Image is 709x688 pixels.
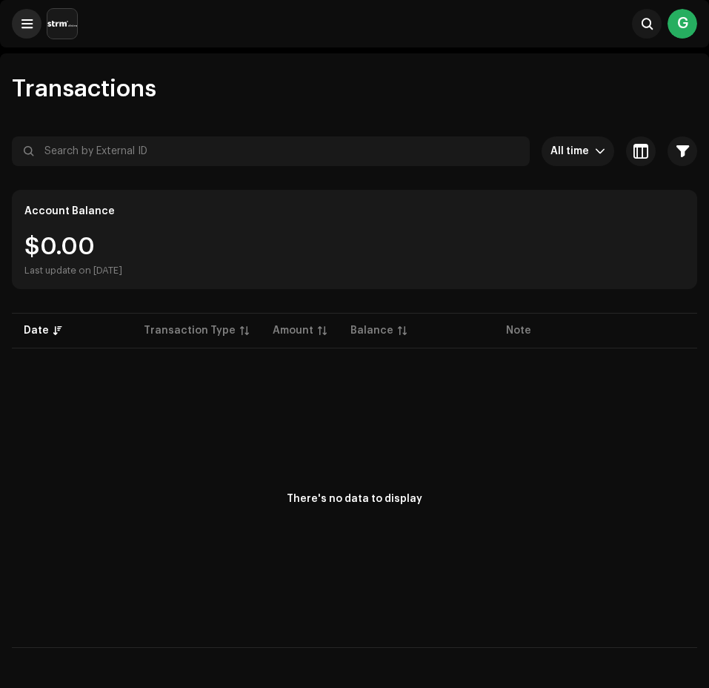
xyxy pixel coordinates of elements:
span: All time [550,136,595,166]
div: There's no data to display [287,492,422,507]
input: Search by External ID [12,136,530,166]
div: G [668,9,697,39]
span: Transactions [12,77,156,101]
div: dropdown trigger [595,136,605,166]
div: Last update on [DATE] [24,265,122,277]
div: Account Balance [24,205,115,217]
img: 408b884b-546b-4518-8448-1008f9c76b02 [47,9,77,39]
